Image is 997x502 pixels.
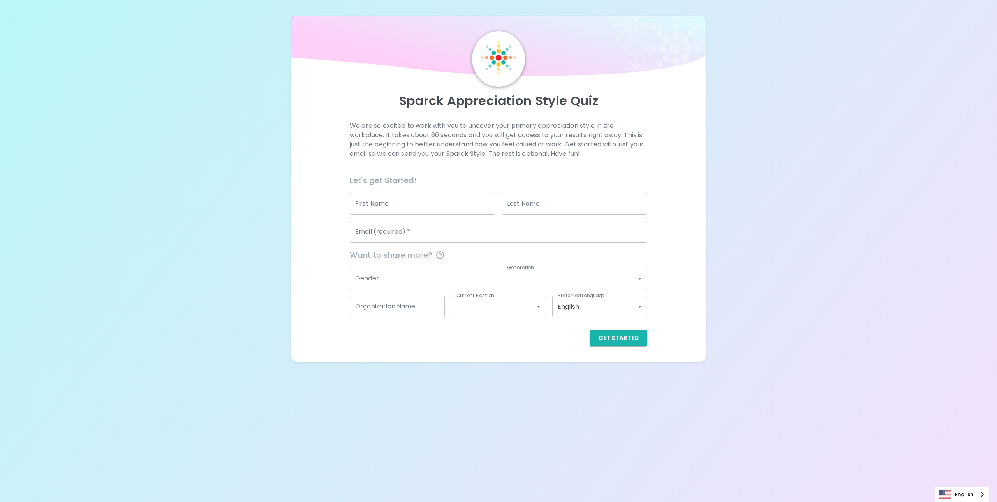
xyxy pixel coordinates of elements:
[350,121,647,159] p: We are so excited to work with you to uncover your primary appreciation style in the workplace. I...
[935,487,989,502] a: English
[507,264,534,271] label: Generation
[300,93,697,109] p: Sparck Appreciation Style Quiz
[552,296,647,317] div: English
[350,174,647,187] h6: Let's get Started!
[350,249,647,261] span: Want to share more?
[935,487,989,502] div: Language
[456,292,494,299] label: Current Position
[291,16,706,81] img: wave
[590,330,647,346] button: Get Started
[481,41,516,75] img: Sparck Logo
[558,292,604,299] label: Preferred Language
[435,250,445,260] svg: This information is completely confidential and only used for aggregated appreciation studies at ...
[935,487,989,502] aside: Language selected: English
